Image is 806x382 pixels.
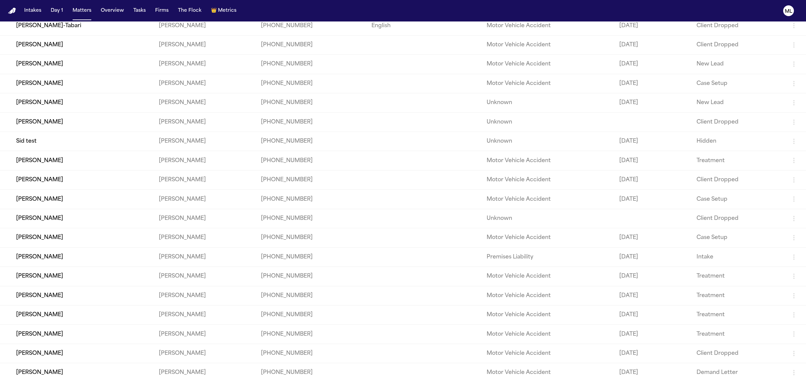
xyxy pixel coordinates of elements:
button: Firms [152,5,171,17]
td: Client Dropped [691,112,785,132]
td: [PERSON_NAME] [153,93,256,112]
td: [PHONE_NUMBER] [256,170,366,189]
button: Tasks [131,5,148,17]
td: Case Setup [691,190,785,209]
td: [PHONE_NUMBER] [256,55,366,74]
td: New Lead [691,93,785,112]
td: [DATE] [614,151,691,170]
td: Unknown [481,132,614,151]
td: [PHONE_NUMBER] [256,16,366,35]
td: [PHONE_NUMBER] [256,35,366,54]
td: Client Dropped [691,209,785,228]
td: [PERSON_NAME] [153,132,256,151]
td: [DATE] [614,170,691,189]
img: Finch Logo [8,8,16,14]
td: [PERSON_NAME] [153,209,256,228]
td: [DATE] [614,93,691,112]
button: Day 1 [48,5,66,17]
td: [PERSON_NAME] [153,170,256,189]
td: [PHONE_NUMBER] [256,247,366,267]
td: [DATE] [614,344,691,363]
td: Motor Vehicle Accident [481,286,614,305]
td: Motor Vehicle Accident [481,74,614,93]
td: Unknown [481,93,614,112]
td: [DATE] [614,74,691,93]
button: Overview [98,5,127,17]
td: Client Dropped [691,16,785,35]
td: [PHONE_NUMBER] [256,305,366,324]
td: [PERSON_NAME] [153,16,256,35]
td: [DATE] [614,325,691,344]
td: Treatment [691,305,785,324]
td: Intake [691,247,785,267]
td: Motor Vehicle Accident [481,325,614,344]
td: [PHONE_NUMBER] [256,344,366,363]
td: [DATE] [614,267,691,286]
td: Motor Vehicle Accident [481,170,614,189]
td: [DATE] [614,247,691,267]
td: English [366,16,481,35]
td: [PERSON_NAME] [153,74,256,93]
td: [PERSON_NAME] [153,55,256,74]
td: [DATE] [614,286,691,305]
td: [PHONE_NUMBER] [256,267,366,286]
td: Hidden [691,132,785,151]
td: [PERSON_NAME] [153,190,256,209]
td: Client Dropped [691,170,785,189]
td: Treatment [691,267,785,286]
td: Unknown [481,209,614,228]
td: [PHONE_NUMBER] [256,286,366,305]
td: New Lead [691,55,785,74]
td: Case Setup [691,228,785,247]
td: Motor Vehicle Accident [481,16,614,35]
td: [PERSON_NAME] [153,35,256,54]
td: [PERSON_NAME] [153,344,256,363]
td: [PHONE_NUMBER] [256,325,366,344]
td: Motor Vehicle Accident [481,305,614,324]
td: [PHONE_NUMBER] [256,93,366,112]
td: [DATE] [614,16,691,35]
td: [PHONE_NUMBER] [256,151,366,170]
button: Intakes [21,5,44,17]
td: [DATE] [614,35,691,54]
td: [PERSON_NAME] [153,286,256,305]
td: [PERSON_NAME] [153,112,256,132]
td: [PERSON_NAME] [153,267,256,286]
td: Treatment [691,286,785,305]
td: [PHONE_NUMBER] [256,132,366,151]
td: Motor Vehicle Accident [481,344,614,363]
td: Treatment [691,325,785,344]
td: Client Dropped [691,35,785,54]
td: [PHONE_NUMBER] [256,74,366,93]
td: [PERSON_NAME] [153,325,256,344]
td: [DATE] [614,55,691,74]
td: [DATE] [614,132,691,151]
td: [PERSON_NAME] [153,228,256,247]
td: [PERSON_NAME] [153,151,256,170]
td: Motor Vehicle Accident [481,35,614,54]
button: crownMetrics [208,5,239,17]
td: Premises Liability [481,247,614,267]
td: Motor Vehicle Accident [481,228,614,247]
td: Motor Vehicle Accident [481,151,614,170]
a: The Flock [175,5,204,17]
td: [PERSON_NAME] [153,305,256,324]
td: Case Setup [691,74,785,93]
td: [DATE] [614,228,691,247]
td: [PHONE_NUMBER] [256,112,366,132]
td: [DATE] [614,305,691,324]
td: [PHONE_NUMBER] [256,228,366,247]
td: [PHONE_NUMBER] [256,209,366,228]
button: Matters [70,5,94,17]
td: Treatment [691,151,785,170]
td: [PHONE_NUMBER] [256,190,366,209]
td: Client Dropped [691,344,785,363]
td: [PERSON_NAME] [153,247,256,267]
